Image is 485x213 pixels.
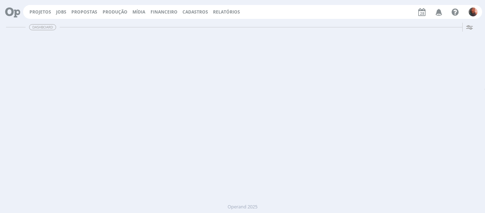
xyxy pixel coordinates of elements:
button: Mídia [130,9,147,15]
button: Financeiro [148,9,180,15]
button: Relatórios [211,9,242,15]
a: Mídia [132,9,145,15]
button: Jobs [54,9,69,15]
a: Jobs [56,9,66,15]
span: Cadastros [182,9,208,15]
button: Cadastros [180,9,210,15]
img: C [469,7,478,16]
a: Produção [103,9,127,15]
a: Projetos [29,9,51,15]
button: Produção [100,9,130,15]
a: Propostas [71,9,97,15]
span: Dashboard [29,24,56,30]
button: Projetos [27,9,53,15]
button: C [468,6,478,18]
a: Financeiro [151,9,178,15]
button: Propostas [69,9,99,15]
a: Relatórios [213,9,240,15]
